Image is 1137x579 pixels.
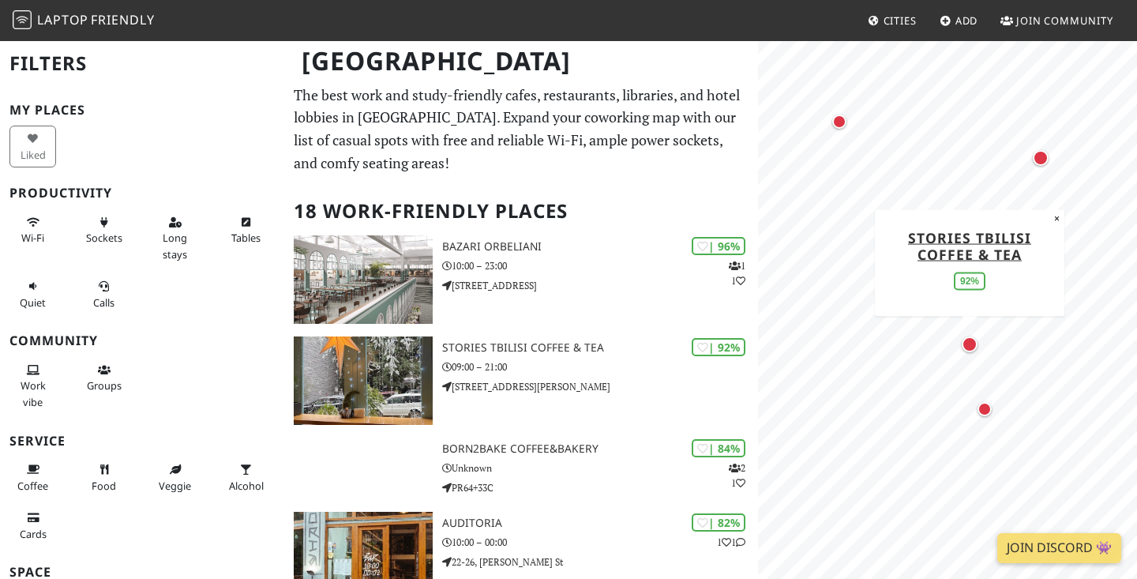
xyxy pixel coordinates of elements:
span: Long stays [163,231,187,261]
span: Work-friendly tables [231,231,261,245]
a: Bazari Orbeliani | 96% 11 Bazari Orbeliani 10:00 – 23:00 [STREET_ADDRESS] [284,235,758,324]
p: Unknown [442,461,758,476]
h2: Filters [9,39,275,88]
button: Work vibe [9,357,56,415]
p: 1 1 [717,535,745,550]
div: Map marker [959,333,981,355]
span: Quiet [20,295,46,310]
a: Stories Tbilisi Coffee & Tea | 92% Stories Tbilisi Coffee & Tea 09:00 – 21:00 [STREET_ADDRESS][PE... [284,336,758,425]
span: Group tables [87,378,122,393]
a: | 84% 21 Born2Bake Coffee&Bakery Unknown PR64+33C [284,438,758,499]
a: Add [933,6,985,35]
span: Cities [884,13,917,28]
button: Veggie [152,457,198,498]
button: Close popup [1049,209,1064,227]
span: Alcohol [229,479,264,493]
span: Join Community [1016,13,1113,28]
button: Groups [81,357,127,399]
button: Cards [9,505,56,547]
div: 92% [954,272,985,290]
h3: Productivity [9,186,275,201]
span: Power sockets [86,231,122,245]
h3: Community [9,333,275,348]
div: | 92% [692,338,745,356]
img: LaptopFriendly [13,10,32,29]
p: [STREET_ADDRESS] [442,278,758,293]
p: 2 1 [729,461,745,491]
h3: Auditoria [442,517,758,530]
div: Map marker [829,111,850,132]
button: Wi-Fi [9,209,56,251]
span: Stable Wi-Fi [21,231,44,245]
p: 22-26, [PERSON_NAME] St [442,555,758,570]
span: Add [955,13,978,28]
a: Cities [861,6,923,35]
button: Calls [81,273,127,315]
h2: 18 Work-Friendly Places [294,187,749,235]
a: LaptopFriendly LaptopFriendly [13,7,155,35]
button: Long stays [152,209,198,267]
h3: My Places [9,103,275,118]
p: 1 1 [729,258,745,288]
div: Map marker [974,399,995,419]
h3: Service [9,434,275,449]
h3: Born2Bake Coffee&Bakery [442,442,758,456]
h3: Stories Tbilisi Coffee & Tea [442,341,758,355]
a: Join Community [994,6,1120,35]
button: Sockets [81,209,127,251]
p: PR64+33C [442,480,758,495]
span: Food [92,479,116,493]
div: | 82% [692,513,745,532]
h1: [GEOGRAPHIC_DATA] [289,39,755,83]
img: Stories Tbilisi Coffee & Tea [294,336,433,425]
span: Coffee [17,479,48,493]
a: Stories Tbilisi Coffee & Tea [908,227,1031,263]
button: Coffee [9,457,56,498]
div: Map marker [1030,147,1052,169]
button: Food [81,457,127,498]
span: Laptop [37,11,88,28]
span: Video/audio calls [93,295,114,310]
button: Alcohol [223,457,269,498]
p: 09:00 – 21:00 [442,359,758,374]
p: The best work and study-friendly cafes, restaurants, libraries, and hotel lobbies in [GEOGRAPHIC_... [294,84,749,175]
span: Veggie [159,479,191,493]
p: 10:00 – 00:00 [442,535,758,550]
button: Quiet [9,273,56,315]
span: Credit cards [20,527,47,541]
span: Friendly [91,11,154,28]
span: People working [21,378,46,408]
p: 10:00 – 23:00 [442,258,758,273]
p: [STREET_ADDRESS][PERSON_NAME] [442,379,758,394]
img: Bazari Orbeliani [294,235,433,324]
div: | 96% [692,237,745,255]
h3: Bazari Orbeliani [442,240,758,254]
button: Tables [223,209,269,251]
div: | 84% [692,439,745,457]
